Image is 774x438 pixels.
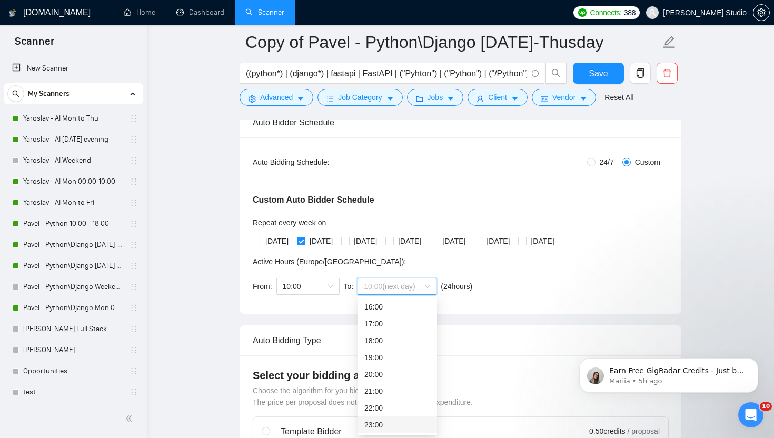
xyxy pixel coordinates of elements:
[532,70,539,77] span: info-circle
[589,425,625,437] span: 0.50 credits
[541,95,548,103] span: idcard
[23,192,123,213] a: Yaroslav - AI Mon to Fri
[468,89,528,106] button: userClientcaret-down
[628,426,660,436] span: / proposal
[657,68,677,78] span: delete
[532,89,596,106] button: idcardVendorcaret-down
[326,95,334,103] span: bars
[28,83,70,104] span: My Scanners
[253,156,391,168] div: Auto Bidding Schedule:
[130,156,138,165] span: holder
[382,282,415,291] span: (next day)
[261,235,293,247] span: [DATE]
[662,35,676,49] span: edit
[350,235,381,247] span: [DATE]
[130,367,138,375] span: holder
[130,198,138,207] span: holder
[364,335,431,346] div: 18:00
[578,8,587,17] img: upwork-logo.png
[386,95,394,103] span: caret-down
[130,283,138,291] span: holder
[23,234,123,255] a: Pavel - Python\Django [DATE]-[DATE] 18:00 - 10:00
[344,282,354,291] span: To:
[130,262,138,270] span: holder
[364,419,431,431] div: 23:00
[447,95,454,103] span: caret-down
[130,114,138,123] span: holder
[9,5,16,22] img: logo
[253,257,406,266] span: Active Hours ( Europe/[GEOGRAPHIC_DATA] ):
[657,63,678,84] button: delete
[364,385,431,397] div: 21:00
[23,108,123,129] a: Yaroslav - AI Mon to Thu
[364,352,431,363] div: 19:00
[253,282,272,291] span: From:
[317,89,402,106] button: barsJob Categorycaret-down
[23,297,123,318] a: Pavel - Python\Django Mon 00:00 - 10:00
[23,255,123,276] a: Pavel - Python\Django [DATE] evening to 00 00
[438,235,470,247] span: [DATE]
[760,402,772,411] span: 10
[130,346,138,354] span: holder
[23,361,123,382] a: Opportunities
[253,218,326,227] span: Repeat every week on
[364,318,431,330] div: 17:00
[338,92,382,103] span: Job Category
[488,92,507,103] span: Client
[23,382,123,403] a: test
[253,386,473,406] span: Choose the algorithm for you bidding. The price per proposal does not include your connects expen...
[6,34,63,56] span: Scanner
[394,235,425,247] span: [DATE]
[245,29,660,55] input: Scanner name...
[604,92,633,103] a: Reset All
[364,301,431,313] div: 16:00
[23,171,123,192] a: Yaroslav - AI Mon 00:00-10:00
[23,129,123,150] a: Yaroslav - AI [DATE] evening
[130,135,138,144] span: holder
[23,150,123,171] a: Yaroslav - AI Weekend
[240,89,313,106] button: settingAdvancedcaret-down
[477,95,484,103] span: user
[4,58,143,79] li: New Scanner
[125,413,136,424] span: double-left
[552,92,575,103] span: Vendor
[573,63,624,84] button: Save
[245,8,284,17] a: searchScanner
[546,68,566,78] span: search
[7,85,24,102] button: search
[281,425,525,438] div: Template Bidder
[253,107,669,137] div: Auto Bidder Schedule
[630,68,650,78] span: copy
[23,340,123,361] a: [PERSON_NAME]
[246,67,527,80] input: Search Freelance Jobs...
[283,278,333,294] span: 10:00
[8,90,24,97] span: search
[364,402,431,414] div: 22:00
[545,63,567,84] button: search
[738,402,763,427] iframe: Intercom live chat
[23,213,123,234] a: Pavel - Python 10 00 - 18 00
[580,95,587,103] span: caret-down
[441,282,472,291] span: ( 24 hours)
[297,95,304,103] span: caret-down
[253,368,669,383] h4: Select your bidding algorithm:
[130,220,138,228] span: holder
[631,156,664,168] span: Custom
[630,63,651,84] button: copy
[511,95,519,103] span: caret-down
[253,194,374,206] h5: Custom Auto Bidder Schedule
[590,7,621,18] span: Connects:
[249,95,256,103] span: setting
[482,235,514,247] span: [DATE]
[130,388,138,396] span: holder
[753,4,770,21] button: setting
[364,369,431,380] div: 20:00
[753,8,770,17] a: setting
[176,8,224,17] a: dashboardDashboard
[124,8,155,17] a: homeHome
[596,156,618,168] span: 24/7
